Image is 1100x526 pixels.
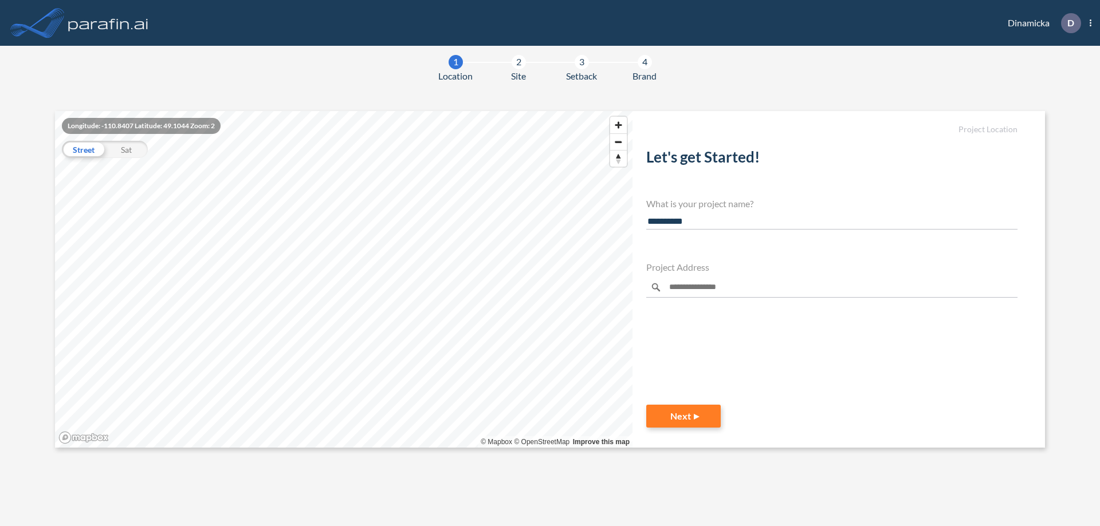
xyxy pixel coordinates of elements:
a: OpenStreetMap [514,438,569,446]
a: Mapbox homepage [58,431,109,444]
button: Reset bearing to north [610,150,627,167]
canvas: Map [55,111,632,448]
div: Sat [105,141,148,158]
h4: What is your project name? [646,198,1017,209]
a: Mapbox [481,438,512,446]
a: Improve this map [573,438,630,446]
h4: Project Address [646,262,1017,272]
div: 3 [575,55,589,69]
button: Zoom in [610,117,627,133]
span: Setback [566,69,597,83]
div: 4 [638,55,652,69]
button: Next [646,405,721,428]
div: 2 [512,55,526,69]
div: Street [62,141,105,158]
div: Longitude: -110.8407 Latitude: 49.1044 Zoom: 2 [62,118,221,134]
span: Location [438,69,473,83]
span: Site [511,69,526,83]
div: 1 [449,55,463,69]
h5: Project Location [646,125,1017,135]
img: logo [66,11,151,34]
span: Zoom out [610,134,627,150]
span: Brand [632,69,657,83]
div: Dinamicka [991,13,1091,33]
input: Enter a location [646,277,1017,298]
h2: Let's get Started! [646,148,1017,171]
span: Reset bearing to north [610,151,627,167]
button: Zoom out [610,133,627,150]
p: D [1067,18,1074,28]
